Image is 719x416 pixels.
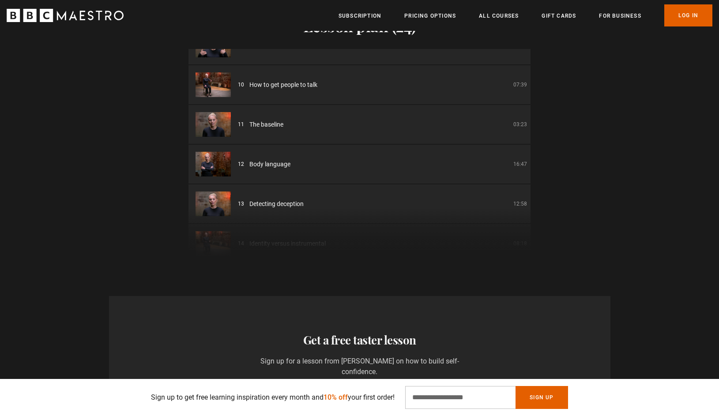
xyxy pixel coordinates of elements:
[7,9,124,22] svg: BBC Maestro
[513,120,527,128] p: 03:23
[238,81,244,89] p: 10
[404,11,456,20] a: Pricing Options
[339,11,381,20] a: Subscription
[513,81,527,89] p: 07:39
[249,160,290,169] span: Body language
[249,199,304,209] span: Detecting deception
[238,120,244,128] p: 11
[513,200,527,208] p: 12:58
[249,80,317,90] span: How to get people to talk
[188,16,531,35] h2: Lesson plan (24)
[599,11,641,20] a: For business
[324,393,348,401] span: 10% off
[151,392,395,403] p: Sign up to get free learning inspiration every month and your first order!
[116,331,603,349] h3: Get a free taster lesson
[542,11,576,20] a: Gift Cards
[516,386,568,409] button: Sign Up
[249,120,283,129] span: The baseline
[339,4,712,26] nav: Primary
[241,356,478,377] p: Sign up for a lesson from [PERSON_NAME] on how to build self-confidence.
[238,160,244,168] p: 12
[479,11,519,20] a: All Courses
[238,200,244,208] p: 13
[664,4,712,26] a: Log In
[513,160,527,168] p: 16:47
